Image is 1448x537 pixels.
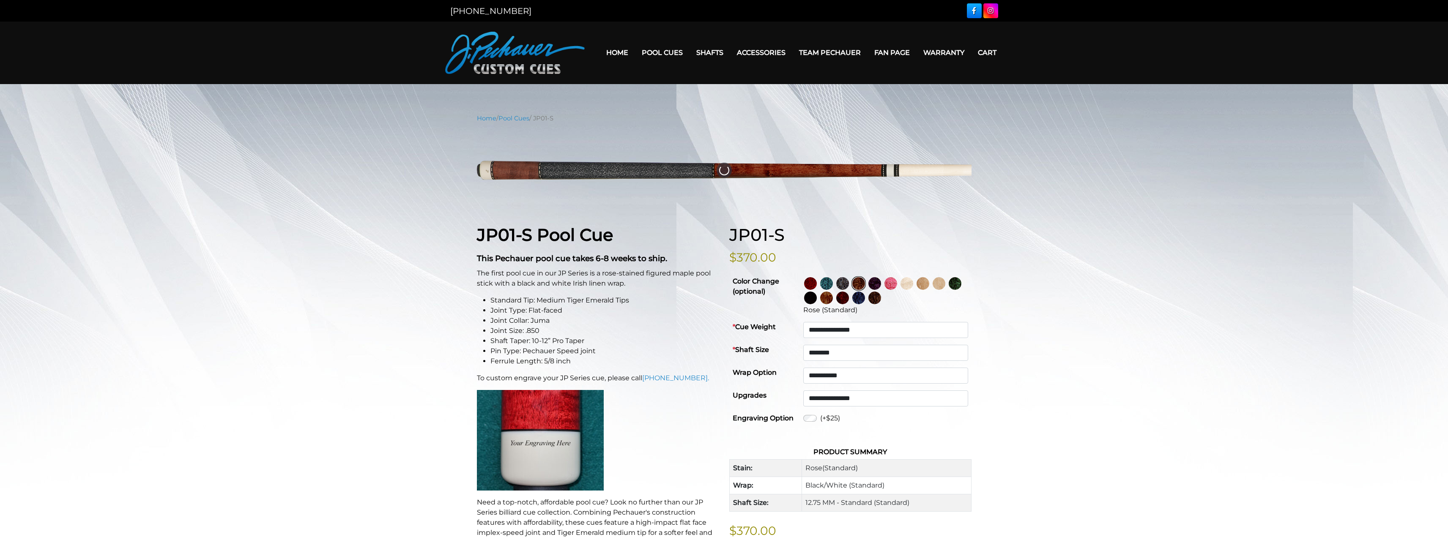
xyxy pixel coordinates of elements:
a: Warranty [917,42,971,63]
img: Ebony [804,292,817,304]
a: [PHONE_NUMBER]. [642,374,709,382]
a: Pool Cues [498,114,529,122]
span: (Standard) [822,464,858,472]
img: Green [949,277,961,290]
img: Chestnut [820,292,833,304]
img: Rose [852,277,865,290]
img: An image of a cue butt with the words "YOUR ENGRAVING HERE". [477,390,604,491]
img: Pink [884,277,897,290]
strong: Wrap: [733,481,753,489]
img: Turquoise [820,277,833,290]
img: Blue [852,292,865,304]
strong: Stain: [733,464,753,472]
img: Burgundy [836,292,849,304]
img: Purple [868,277,881,290]
li: Ferrule Length: 5/8 inch [490,356,719,366]
strong: Color Change (optional) [733,277,779,295]
img: Pechauer Custom Cues [445,32,585,74]
strong: Shaft Size: [733,499,769,507]
a: Shafts [690,42,730,63]
li: Standard Tip: Medium Tiger Emerald Tips [490,295,719,305]
a: Home [599,42,635,63]
td: Rose [802,460,971,477]
strong: Cue Weight [733,323,776,331]
strong: Product Summary [813,448,887,456]
td: 12.75 MM - Standard (Standard) [802,494,971,512]
p: The first pool cue in our JP Series is a rose-stained figured maple pool stick with a black and w... [477,268,719,289]
li: Joint Type: Flat-faced [490,305,719,316]
strong: Engraving Option [733,414,794,422]
a: [PHONE_NUMBER] [450,6,531,16]
a: Team Pechauer [792,42,868,63]
img: Natural [917,277,929,290]
strong: Shaft Size [733,346,769,354]
strong: Upgrades [733,391,766,399]
bdi: $370.00 [729,250,776,264]
label: (+$25) [820,413,840,423]
li: Joint Size: .850 [490,326,719,336]
img: Wine [804,277,817,290]
h1: JP01-S [729,225,972,245]
img: No Stain [901,277,913,290]
a: Cart [971,42,1003,63]
p: To custom engrave your JP Series cue, please call [477,373,719,383]
strong: JP01-S Pool Cue [477,224,613,245]
li: Joint Collar: Juma [490,316,719,326]
td: Black/White (Standard) [802,477,971,494]
li: Pin Type: Pechauer Speed joint [490,346,719,356]
a: Fan Page [868,42,917,63]
strong: Wrap Option [733,368,777,376]
nav: Breadcrumb [477,114,972,123]
a: Home [477,114,496,122]
img: Black Palm [868,292,881,304]
div: Rose (Standard) [803,305,968,315]
li: Shaft Taper: 10-12” Pro Taper [490,336,719,346]
strong: This Pechauer pool cue takes 6-8 weeks to ship. [477,254,667,263]
img: Smoke [836,277,849,290]
a: Pool Cues [635,42,690,63]
img: Light Natural [933,277,945,290]
a: Accessories [730,42,792,63]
